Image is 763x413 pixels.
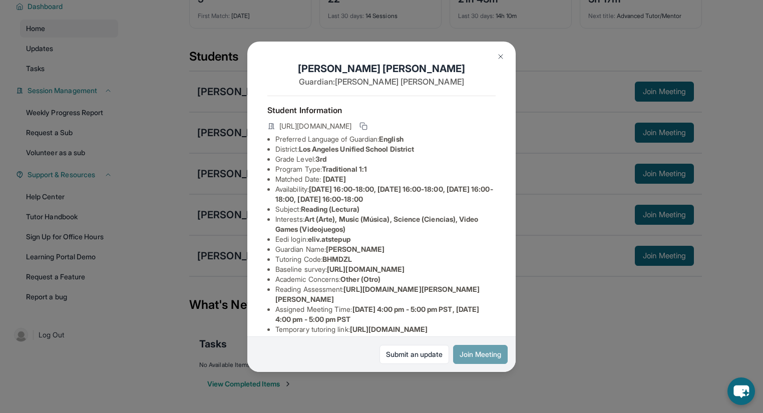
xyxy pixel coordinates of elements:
[322,165,367,173] span: Traditional 1:1
[275,134,496,144] li: Preferred Language of Guardian:
[315,155,326,163] span: 3rd
[275,174,496,184] li: Matched Date:
[275,144,496,154] li: District:
[275,214,496,234] li: Interests :
[275,254,496,264] li: Tutoring Code :
[275,324,496,334] li: Temporary tutoring link :
[275,215,478,233] span: Art (Arte), Music (Música), Science (Ciencias), Video Games (Videojuegos)
[357,120,369,132] button: Copy link
[323,175,346,183] span: [DATE]
[267,104,496,116] h4: Student Information
[497,53,505,61] img: Close Icon
[299,145,414,153] span: Los Angeles Unified School District
[275,304,496,324] li: Assigned Meeting Time :
[275,204,496,214] li: Subject :
[727,377,755,405] button: chat-button
[275,334,496,344] li: Student end-of-year survey :
[275,285,480,303] span: [URL][DOMAIN_NAME][PERSON_NAME][PERSON_NAME]
[275,184,496,204] li: Availability:
[322,255,352,263] span: BHMDZL
[275,154,496,164] li: Grade Level:
[301,205,359,213] span: Reading (Lectura)
[275,274,496,284] li: Academic Concerns :
[365,335,443,343] span: [URL][DOMAIN_NAME]
[340,275,380,283] span: Other (Otro)
[275,305,479,323] span: [DATE] 4:00 pm - 5:00 pm PST, [DATE] 4:00 pm - 5:00 pm PST
[267,76,496,88] p: Guardian: [PERSON_NAME] [PERSON_NAME]
[275,185,493,203] span: [DATE] 16:00-18:00, [DATE] 16:00-18:00, [DATE] 16:00-18:00, [DATE] 16:00-18:00
[275,244,496,254] li: Guardian Name :
[275,264,496,274] li: Baseline survey :
[275,164,496,174] li: Program Type:
[327,265,405,273] span: [URL][DOMAIN_NAME]
[279,121,351,131] span: [URL][DOMAIN_NAME]
[350,325,428,333] span: [URL][DOMAIN_NAME]
[267,62,496,76] h1: [PERSON_NAME] [PERSON_NAME]
[379,135,404,143] span: English
[275,284,496,304] li: Reading Assessment :
[275,234,496,244] li: Eedi login :
[308,235,350,243] span: eliv.atstepup
[326,245,385,253] span: [PERSON_NAME]
[379,345,449,364] a: Submit an update
[453,345,508,364] button: Join Meeting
